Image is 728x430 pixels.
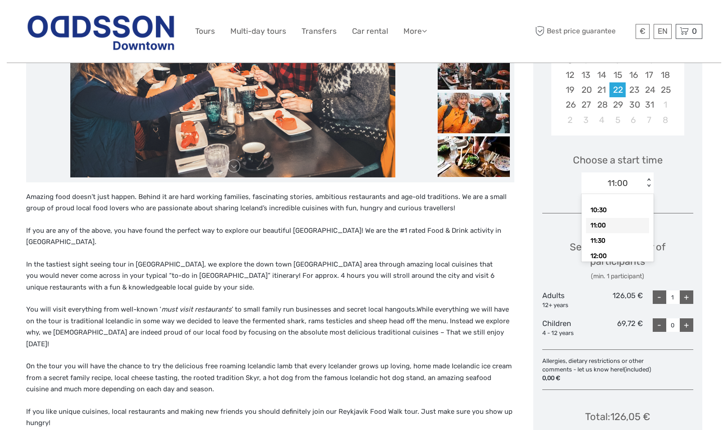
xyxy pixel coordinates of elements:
[542,329,593,338] div: 4 - 12 years
[641,113,657,127] div: Choose Friday, November 7th, 2025
[609,82,625,97] div: Choose Wednesday, October 22nd, 2025
[542,290,593,309] div: Adults
[438,136,510,177] img: 17231edc12804b25a3332b32d69649ec_slider_thumbnail.jpeg
[573,153,663,167] span: Choose a start time
[657,113,673,127] div: Choose Saturday, November 8th, 2025
[645,178,653,188] div: < >
[161,305,232,313] em: must visit restaurants
[641,97,657,112] div: Choose Friday, October 31st, 2025
[594,113,609,127] div: Choose Tuesday, November 4th, 2025
[542,240,693,281] div: Select the number of participants
[680,318,693,332] div: +
[554,38,681,127] div: month 2025-10
[562,113,578,127] div: Choose Sunday, November 2nd, 2025
[609,113,625,127] div: Choose Wednesday, November 5th, 2025
[403,25,427,38] a: More
[578,68,594,82] div: Choose Monday, October 13th, 2025
[585,410,650,424] div: Total : 126,05 €
[542,301,593,310] div: 12+ years
[657,82,673,97] div: Choose Saturday, October 25th, 2025
[542,357,655,383] div: Allergies, dietary restrictions or other comments - let us know here! (included)
[626,68,641,82] div: Choose Thursday, October 16th, 2025
[640,27,646,36] span: €
[542,318,593,337] div: Children
[594,68,609,82] div: Choose Tuesday, October 14th, 2025
[657,97,673,112] div: Choose Saturday, November 1st, 2025
[641,68,657,82] div: Choose Friday, October 17th, 2025
[609,97,625,112] div: Choose Wednesday, October 29th, 2025
[609,68,625,82] div: Choose Wednesday, October 15th, 2025
[653,318,666,332] div: -
[586,233,649,249] div: 11:30
[641,82,657,97] div: Choose Friday, October 24th, 2025
[691,27,698,36] span: 0
[626,113,641,127] div: Choose Thursday, November 6th, 2025
[533,24,633,39] span: Best price guarantee
[657,68,673,82] div: Choose Saturday, October 18th, 2025
[608,177,628,189] div: 11:00
[542,374,651,383] div: 0,00 €
[352,25,388,38] a: Car rental
[626,97,641,112] div: Choose Thursday, October 30th, 2025
[578,97,594,112] div: Choose Monday, October 27th, 2025
[26,304,514,350] p: You will visit everything from well-known ‘ ’ to small family run businesses and secret local han...
[562,68,578,82] div: Choose Sunday, October 12th, 2025
[594,97,609,112] div: Choose Tuesday, October 28th, 2025
[586,203,649,218] div: 10:30
[302,25,337,38] a: Transfers
[562,82,578,97] div: Choose Sunday, October 19th, 2025
[26,259,514,294] p: In the tastiest sight seeing tour in [GEOGRAPHIC_DATA], we explore the down town [GEOGRAPHIC_DATA...
[195,25,215,38] a: Tours
[626,82,641,97] div: Choose Thursday, October 23rd, 2025
[654,24,672,39] div: EN
[542,272,693,281] div: (min. 1 participant)
[586,218,649,233] div: 11:00
[230,25,286,38] a: Multi-day tours
[586,249,649,264] div: 12:00
[26,191,514,214] p: Amazing food doesn’t just happen. Behind it are hard working families, fascinating stories, ambit...
[26,225,514,248] p: If you are any of the above, you have found the perfect way to explore our beautiful [GEOGRAPHIC_...
[592,318,643,337] div: 69,72 €
[680,290,693,304] div: +
[594,82,609,97] div: Choose Tuesday, October 21st, 2025
[592,290,643,309] div: 126,05 €
[438,49,510,90] img: b12bad810d3a4ce9ad8ce322c98d5faa_slider_thumbnail.jpeg
[562,97,578,112] div: Choose Sunday, October 26th, 2025
[26,406,514,429] p: If you like unique cuisines, local restaurants and making new friends you should definitely join ...
[578,113,594,127] div: Choose Monday, November 3rd, 2025
[653,290,666,304] div: -
[26,361,514,395] p: On the tour you will have the chance to try the delicious free roaming Icelandic lamb that every ...
[26,9,176,54] img: Reykjavik Residence
[438,93,510,133] img: 72f0a5c3071f4b4a9f4749066264254c_slider_thumbnail.jpeg
[578,82,594,97] div: Choose Monday, October 20th, 2025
